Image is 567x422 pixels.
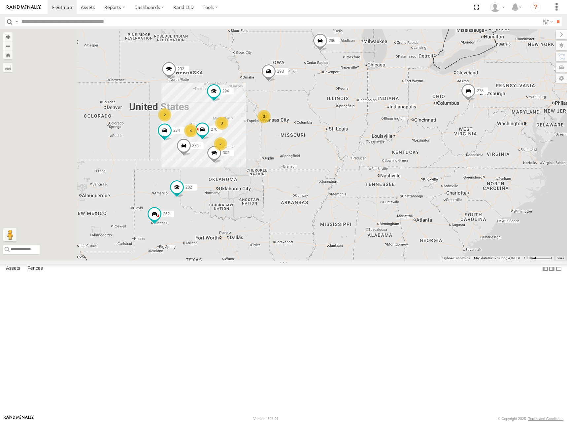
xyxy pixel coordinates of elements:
span: 266 [329,38,335,43]
button: Map Scale: 100 km per 47 pixels [522,256,554,261]
div: 2 [214,137,227,151]
span: 294 [222,89,229,93]
span: 278 [477,88,484,93]
label: Dock Summary Table to the Left [542,264,549,273]
span: 100 km [524,256,535,260]
span: Map data ©2025 Google, INEGI [474,256,520,260]
label: Measure [3,63,13,72]
span: 302 [223,150,229,155]
button: Zoom Home [3,51,13,59]
a: Visit our Website [4,415,34,422]
div: 3 [257,110,271,123]
div: © Copyright 2025 - [498,417,563,421]
span: 274 [173,128,180,132]
div: 3 [215,117,228,130]
button: Keyboard shortcuts [442,256,470,261]
span: 284 [192,143,199,148]
button: Zoom in [3,32,13,41]
label: Assets [3,264,23,273]
label: Map Settings [556,74,567,83]
button: Zoom out [3,41,13,51]
div: Shane Miller [488,2,507,12]
i: ? [530,2,541,13]
a: Terms (opens in new tab) [557,257,564,259]
span: 232 [178,67,184,71]
label: Hide Summary Table [555,264,562,273]
div: Version: 308.01 [253,417,279,421]
button: Drag Pegman onto the map to open Street View [3,228,17,241]
span: 282 [185,185,192,190]
div: 4 [184,124,197,137]
label: Search Filter Options [540,17,554,26]
label: Dock Summary Table to the Right [549,264,555,273]
label: Fences [24,264,46,273]
span: 298 [277,69,284,74]
span: 262 [163,212,170,216]
span: 270 [211,127,217,131]
label: Search Query [14,17,19,26]
a: Terms and Conditions [528,417,563,421]
img: rand-logo.svg [7,5,41,10]
div: 2 [158,108,171,122]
